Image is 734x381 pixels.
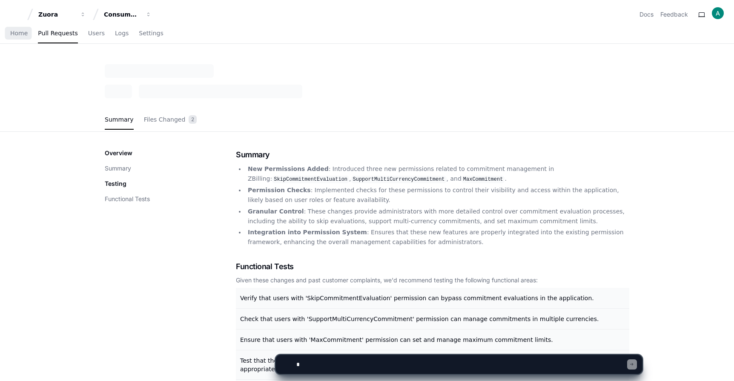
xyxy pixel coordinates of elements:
[245,185,629,205] li: : Implemented checks for these permissions to control their visibility and access within the appl...
[236,276,629,284] div: Given these changes and past customer complaints, we'd recommend testing the following functional...
[707,353,730,376] iframe: Open customer support
[144,117,186,122] span: Files Changed
[115,24,129,43] a: Logs
[88,31,105,36] span: Users
[105,195,150,203] button: Functional Tests
[462,176,505,183] code: MaxCommitment
[236,149,629,161] h1: Summary
[240,295,594,301] span: Verify that users with 'SkipCommitmentEvaluation' permission can bypass commitment evaluations in...
[105,149,132,157] p: Overview
[272,176,349,183] code: SkipCommitmentEvaluation
[240,316,599,322] span: Check that users with 'SupportMultiCurrencyCommitment' permission can manage commitments in multi...
[351,176,447,183] code: SupportMultiCurrencyCommitment
[248,208,304,215] strong: Granular Control
[660,10,688,19] button: Feedback
[100,7,155,22] button: Consumption
[38,24,77,43] a: Pull Requests
[105,164,131,173] button: Summary
[240,357,611,372] span: Test that the new permissions are correctly integrated into the existing permission system and ar...
[139,31,163,36] span: Settings
[639,10,654,19] a: Docs
[245,227,629,247] li: : Ensures that these new features are properly integrated into the existing permission framework,...
[248,229,367,236] strong: Integration into Permission System
[10,31,28,36] span: Home
[105,117,134,122] span: Summary
[236,261,294,273] span: Functional Tests
[189,115,197,124] span: 2
[105,179,126,188] p: Testing
[240,336,553,343] span: Ensure that users with 'MaxCommitment' permission can set and manage maximum commitment limits.
[10,24,28,43] a: Home
[35,7,89,22] button: Zuora
[38,31,77,36] span: Pull Requests
[245,164,629,184] li: : Introduced three new permissions related to commitment management in ZBilling: , , and .
[712,7,724,19] img: ACg8ocIoOHCAdizJuPHrJ669gTuD7HrCyAS_Vc56sXkzop7rEv34sw=s96-c
[248,187,311,193] strong: Permission Checks
[245,207,629,226] li: : These changes provide administrators with more detailed control over commitment evaluation proc...
[248,165,329,172] strong: New Permissions Added
[104,10,140,19] div: Consumption
[139,24,163,43] a: Settings
[115,31,129,36] span: Logs
[38,10,75,19] div: Zuora
[88,24,105,43] a: Users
